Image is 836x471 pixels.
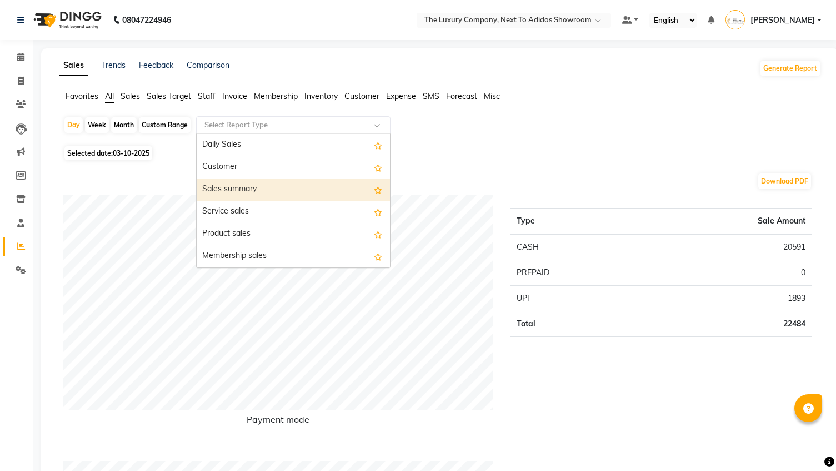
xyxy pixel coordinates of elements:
[222,91,247,101] span: Invoice
[374,183,382,196] span: Add this report to Favorites List
[63,414,493,429] h6: Payment mode
[64,146,152,160] span: Selected date:
[304,91,338,101] span: Inventory
[344,91,379,101] span: Customer
[758,173,811,189] button: Download PDF
[789,427,825,460] iframe: chat widget
[197,179,390,201] div: Sales summary
[374,227,382,241] span: Add this report to Favorites List
[374,138,382,152] span: Add this report to Favorites List
[640,209,812,235] th: Sale Amount
[197,134,390,156] div: Daily Sales
[121,91,140,101] span: Sales
[760,61,820,76] button: Generate Report
[122,4,171,36] b: 08047224946
[187,60,229,70] a: Comparison
[196,133,391,268] ng-dropdown-panel: Options list
[374,161,382,174] span: Add this report to Favorites List
[197,223,390,245] div: Product sales
[374,250,382,263] span: Add this report to Favorites List
[640,286,812,311] td: 1893
[113,149,149,157] span: 03-10-2025
[66,91,98,101] span: Favorites
[640,260,812,286] td: 0
[640,311,812,337] td: 22484
[197,156,390,179] div: Customer
[386,91,416,101] span: Expense
[510,260,640,286] td: PREPAID
[105,91,114,101] span: All
[197,201,390,223] div: Service sales
[197,245,390,267] div: Membership sales
[28,4,104,36] img: logo
[510,209,640,235] th: Type
[374,205,382,219] span: Add this report to Favorites List
[446,91,477,101] span: Forecast
[254,91,298,101] span: Membership
[111,117,137,133] div: Month
[640,234,812,260] td: 20591
[484,91,500,101] span: Misc
[147,91,191,101] span: Sales Target
[139,117,191,133] div: Custom Range
[139,60,173,70] a: Feedback
[725,10,745,29] img: MADHU SHARMA
[750,14,815,26] span: [PERSON_NAME]
[423,91,439,101] span: SMS
[102,60,126,70] a: Trends
[510,286,640,311] td: UPI
[198,91,216,101] span: Staff
[59,56,88,76] a: Sales
[64,117,83,133] div: Day
[85,117,109,133] div: Week
[510,311,640,337] td: Total
[510,234,640,260] td: CASH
